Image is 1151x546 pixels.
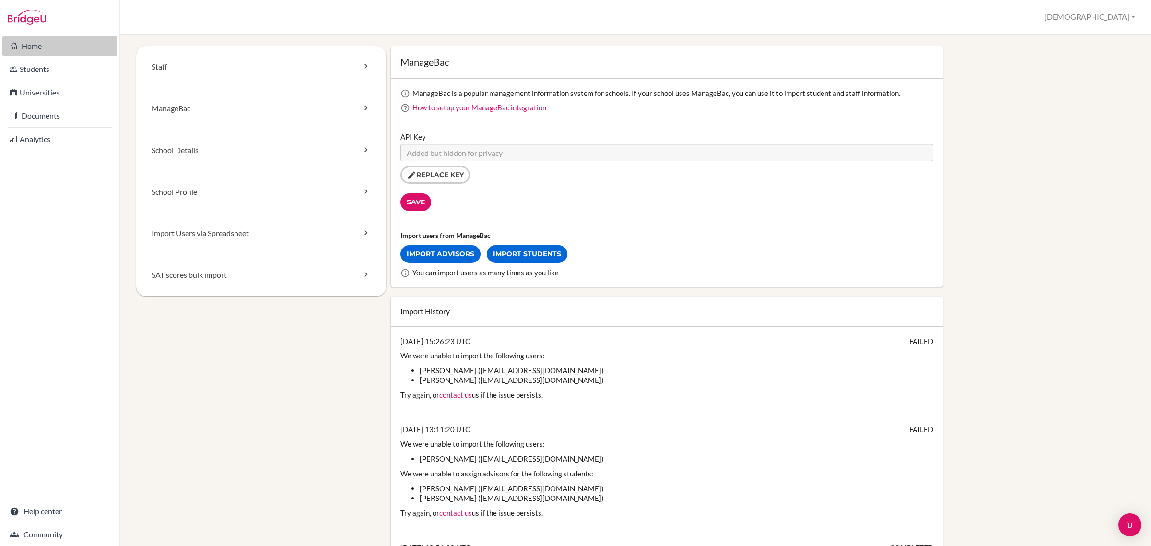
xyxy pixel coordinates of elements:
[487,245,567,263] a: Import Students
[439,509,472,517] a: contact us
[136,254,386,296] a: SAT scores bulk import
[391,327,943,415] div: [DATE] 15:26:23 UTC
[2,36,117,56] a: Home
[909,336,933,346] span: FAILED
[136,130,386,171] a: School Details
[136,88,386,130] a: ManageBac
[400,132,426,142] label: API Key
[2,83,117,102] a: Universities
[400,469,933,478] p: We were unable to assign advisors for the following students:
[2,525,117,544] a: Community
[136,213,386,254] a: Import Users via Spreadsheet
[412,268,933,277] div: You can import users as many times as you like
[400,166,470,184] button: Replace key
[412,88,933,98] div: ManageBac is a popular management information system for schools. If your school uses ManageBac, ...
[400,144,933,161] input: Added but hidden for privacy
[2,59,117,79] a: Students
[439,391,472,399] a: contact us
[8,10,46,25] img: Bridge-U
[1040,8,1139,26] button: [DEMOGRAPHIC_DATA]
[391,415,943,533] div: [DATE] 13:11:20 UTC
[400,390,933,400] p: Try again, or us if the issue persists.
[400,56,933,69] h1: ManageBac
[420,375,933,385] li: [PERSON_NAME] ([EMAIL_ADDRESS][DOMAIN_NAME])
[136,171,386,213] a: School Profile
[420,484,933,493] li: [PERSON_NAME] ([EMAIL_ADDRESS][DOMAIN_NAME])
[400,193,431,211] input: Save
[400,351,933,360] p: We were unable to import the following users:
[420,454,933,463] li: [PERSON_NAME] ([EMAIL_ADDRESS][DOMAIN_NAME])
[909,425,933,434] span: FAILED
[400,306,933,317] h2: Import History
[136,46,386,88] a: Staff
[2,130,117,149] a: Analytics
[400,508,933,518] p: Try again, or us if the issue persists.
[400,231,933,240] div: Import users from ManageBac
[420,366,933,375] li: [PERSON_NAME] ([EMAIL_ADDRESS][DOMAIN_NAME])
[1118,513,1141,536] div: Open Intercom Messenger
[400,439,933,449] p: We were unable to import the following users:
[2,502,117,521] a: Help center
[400,245,481,263] a: Import Advisors
[2,106,117,125] a: Documents
[412,103,546,112] a: How to setup your ManageBac integration
[420,493,933,503] li: [PERSON_NAME] ([EMAIL_ADDRESS][DOMAIN_NAME])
